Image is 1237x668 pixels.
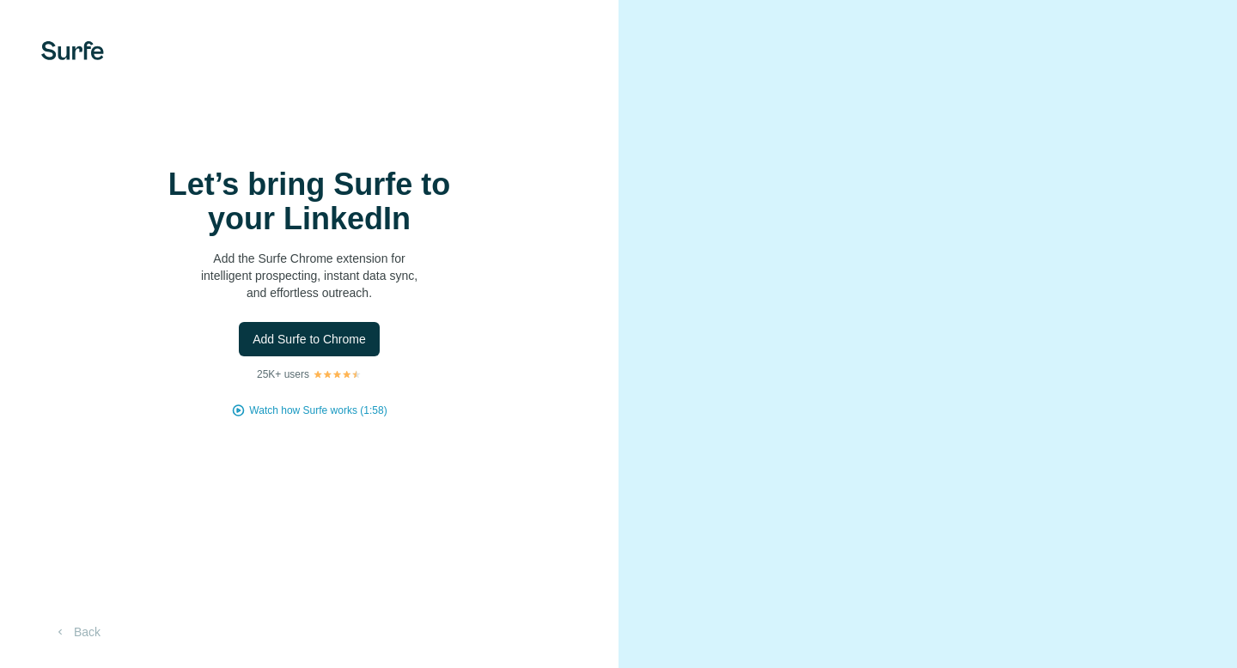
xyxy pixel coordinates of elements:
img: Surfe's logo [41,41,104,60]
p: 25K+ users [257,367,309,382]
img: Rating Stars [313,369,362,380]
p: Add the Surfe Chrome extension for intelligent prospecting, instant data sync, and effortless out... [137,250,481,301]
h1: Let’s bring Surfe to your LinkedIn [137,167,481,236]
button: Add Surfe to Chrome [239,322,380,356]
button: Back [41,616,113,647]
span: Add Surfe to Chrome [253,331,366,348]
button: Watch how Surfe works (1:58) [249,403,387,418]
